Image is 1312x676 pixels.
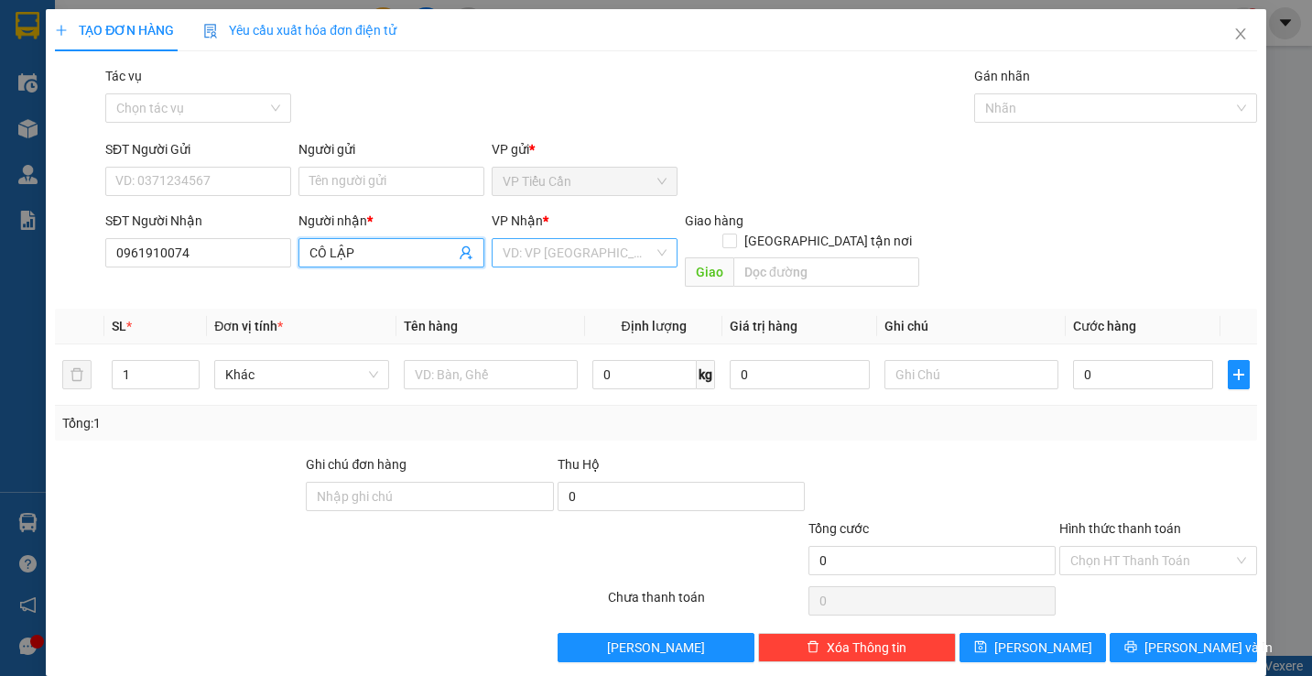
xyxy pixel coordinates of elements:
span: user-add [459,245,473,260]
th: Ghi chú [877,309,1066,344]
span: TẠO ĐƠN HÀNG [55,23,174,38]
div: Tổng: 1 [62,413,507,433]
span: Tổng cước [808,521,869,536]
span: [PERSON_NAME] [607,638,705,658]
input: VD: Bàn, Ghế [404,360,578,389]
span: VP Tiểu Cần [503,168,667,195]
button: delete [62,360,92,389]
div: SĐT Người Gửi [105,139,291,159]
span: Yêu cầu xuất hóa đơn điện tử [203,23,396,38]
button: [PERSON_NAME] [558,633,754,662]
input: Ghi Chú [884,360,1058,389]
span: VP Nhận [492,213,543,228]
button: save[PERSON_NAME] [960,633,1107,662]
input: Dọc đường [733,257,919,287]
span: Xóa Thông tin [827,638,906,658]
span: Giao hàng [685,213,743,228]
button: plus [1228,360,1250,389]
button: deleteXóa Thông tin [758,633,955,662]
span: printer [1124,640,1137,655]
span: [PERSON_NAME] và In [1144,638,1273,658]
span: Cước hàng [1073,319,1136,333]
label: Gán nhãn [974,69,1030,83]
span: Giao [685,257,733,287]
span: plus [1229,367,1249,382]
div: VP gửi [492,139,678,159]
div: Người nhận [298,211,484,231]
div: SĐT Người Nhận [105,211,291,231]
span: Tên hàng [404,319,458,333]
button: Close [1215,9,1266,60]
span: kg [697,360,715,389]
span: Thu Hộ [558,457,600,472]
span: SL [112,319,126,333]
input: Ghi chú đơn hàng [306,482,553,511]
span: [PERSON_NAME] [994,638,1092,658]
label: Hình thức thanh toán [1059,521,1181,536]
span: close [1233,27,1248,41]
span: Đơn vị tính [214,319,283,333]
span: Giá trị hàng [730,319,797,333]
label: Tác vụ [105,69,142,83]
label: Ghi chú đơn hàng [306,457,407,472]
span: delete [807,640,819,655]
button: printer[PERSON_NAME] và In [1110,633,1257,662]
div: Chưa thanh toán [606,587,807,619]
span: Định lượng [622,319,687,333]
span: plus [55,24,68,37]
img: icon [203,24,218,38]
span: save [974,640,987,655]
div: Người gửi [298,139,484,159]
span: [GEOGRAPHIC_DATA] tận nơi [737,231,919,251]
input: 0 [730,360,870,389]
span: Khác [225,361,377,388]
